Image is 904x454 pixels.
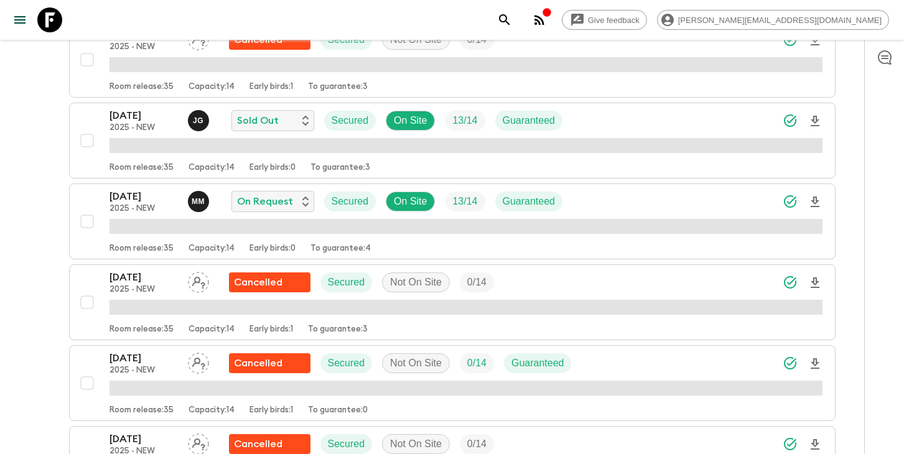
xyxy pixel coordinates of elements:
div: Flash Pack cancellation [229,272,310,292]
div: Trip Fill [460,434,494,454]
p: 2025 - NEW [110,204,178,214]
p: [DATE] [110,270,178,285]
span: Matias Molina [188,195,212,205]
button: search adventures [492,7,517,32]
p: To guarantee: 4 [310,244,371,254]
svg: Synced Successfully [783,113,798,128]
p: Room release: 35 [110,325,174,335]
p: Capacity: 14 [189,325,235,335]
span: [PERSON_NAME][EMAIL_ADDRESS][DOMAIN_NAME] [671,16,888,25]
p: J G [193,116,203,126]
p: Early birds: 1 [249,82,293,92]
span: Assign pack leader [188,33,209,43]
div: Secured [320,434,373,454]
p: Secured [328,356,365,371]
p: Cancelled [234,437,282,452]
div: Secured [324,111,376,131]
p: Capacity: 14 [189,244,235,254]
span: Jeronimo Granados [188,114,212,124]
p: To guarantee: 3 [308,325,368,335]
svg: Synced Successfully [783,437,798,452]
p: Room release: 35 [110,82,174,92]
p: Secured [328,275,365,290]
p: M M [192,197,205,206]
p: Guaranteed [511,356,564,371]
p: 0 / 14 [467,356,487,371]
p: Secured [328,437,365,452]
svg: Download Onboarding [808,356,822,371]
p: Secured [328,32,365,47]
button: [DATE]2025 - NEWAssign pack leaderFlash Pack cancellationSecuredNot On SiteTrip FillRoom release:... [69,22,836,98]
div: Flash Pack cancellation [229,30,310,50]
p: [DATE] [110,108,178,123]
span: Assign pack leader [188,276,209,285]
p: Cancelled [234,356,282,371]
p: 2025 - NEW [110,123,178,133]
p: On Request [237,194,293,209]
p: Room release: 35 [110,405,174,415]
a: Give feedback [562,10,647,30]
p: [DATE] [110,351,178,366]
div: Not On Site [382,272,450,292]
button: [DATE]2025 - NEWAssign pack leaderFlash Pack cancellationSecuredNot On SiteTrip FillGuaranteedRoo... [69,345,836,421]
p: To guarantee: 3 [308,82,368,92]
p: Capacity: 14 [189,82,235,92]
p: Sold Out [237,113,279,128]
div: Flash Pack cancellation [229,353,310,373]
p: Guaranteed [503,194,556,209]
svg: Download Onboarding [808,195,822,210]
p: Room release: 35 [110,163,174,173]
div: Trip Fill [445,111,485,131]
p: Early birds: 1 [249,405,293,415]
button: MM [188,191,212,212]
svg: Synced Successfully [783,32,798,47]
p: Not On Site [390,356,442,371]
p: [DATE] [110,432,178,447]
p: Not On Site [390,32,442,47]
div: Secured [324,192,376,211]
p: Capacity: 14 [189,163,235,173]
button: [DATE]2025 - NEWJeronimo GranadosSold OutSecuredOn SiteTrip FillGuaranteedRoom release:35Capacity... [69,103,836,178]
p: Not On Site [390,275,442,290]
span: Assign pack leader [188,356,209,366]
div: Secured [320,272,373,292]
p: Capacity: 14 [189,405,235,415]
p: 2025 - NEW [110,42,178,52]
p: Room release: 35 [110,244,174,254]
span: Give feedback [581,16,646,25]
p: Early birds: 1 [249,325,293,335]
div: Trip Fill [460,30,494,50]
p: [DATE] [110,189,178,204]
button: JG [188,110,212,131]
p: On Site [394,113,427,128]
button: menu [7,7,32,32]
p: Cancelled [234,275,282,290]
svg: Synced Successfully [783,356,798,371]
div: Trip Fill [445,192,485,211]
p: 13 / 14 [452,194,477,209]
div: Secured [320,30,373,50]
p: 0 / 14 [467,32,487,47]
div: On Site [386,192,435,211]
div: Trip Fill [460,272,494,292]
p: Early birds: 0 [249,163,296,173]
svg: Download Onboarding [808,114,822,129]
p: 2025 - NEW [110,366,178,376]
span: Assign pack leader [188,437,209,447]
div: Not On Site [382,30,450,50]
p: Guaranteed [503,113,556,128]
p: 13 / 14 [452,113,477,128]
p: Secured [332,113,369,128]
svg: Synced Successfully [783,194,798,209]
p: 0 / 14 [467,437,487,452]
p: Cancelled [234,32,282,47]
svg: Download Onboarding [808,437,822,452]
div: Secured [320,353,373,373]
svg: Synced Successfully [783,275,798,290]
p: To guarantee: 0 [308,405,368,415]
svg: Download Onboarding [808,276,822,290]
div: On Site [386,111,435,131]
div: Not On Site [382,353,450,373]
div: [PERSON_NAME][EMAIL_ADDRESS][DOMAIN_NAME] [657,10,889,30]
p: On Site [394,194,427,209]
